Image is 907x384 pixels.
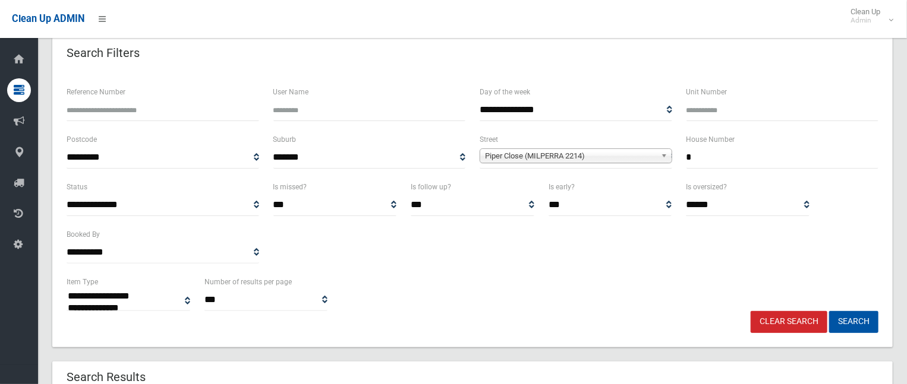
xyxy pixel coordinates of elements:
label: Is early? [549,180,575,193]
label: Item Type [67,275,98,288]
label: Status [67,180,87,193]
label: Street [480,133,498,146]
label: Is missed? [273,180,307,193]
label: Is oversized? [686,180,727,193]
span: Clean Up [845,7,892,25]
label: User Name [273,85,309,99]
label: House Number [686,133,735,146]
small: Admin [851,16,880,25]
span: Piper Close (MILPERRA 2214) [485,149,656,163]
button: Search [829,311,878,333]
label: Postcode [67,133,97,146]
span: Clean Up ADMIN [12,13,84,24]
header: Search Filters [52,42,154,65]
label: Is follow up? [411,180,451,193]
label: Number of results per page [204,275,292,288]
label: Day of the week [480,85,530,99]
label: Reference Number [67,85,125,99]
label: Unit Number [686,85,728,99]
a: Clear Search [751,311,827,333]
label: Suburb [273,133,297,146]
label: Booked By [67,228,100,241]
